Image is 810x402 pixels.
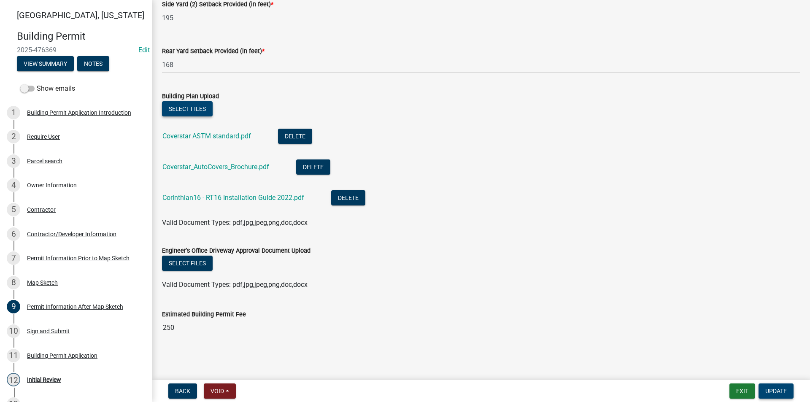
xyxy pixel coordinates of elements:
[278,129,312,144] button: Delete
[27,110,131,116] div: Building Permit Application Introduction
[211,388,224,394] span: Void
[175,388,190,394] span: Back
[7,373,20,386] div: 12
[168,383,197,399] button: Back
[27,134,60,140] div: Require User
[331,194,365,202] wm-modal-confirm: Delete Document
[27,377,61,383] div: Initial Review
[138,46,150,54] a: Edit
[162,219,308,227] span: Valid Document Types: pdf,jpg,jpeg,png,doc,docx
[162,101,213,116] button: Select files
[7,178,20,192] div: 4
[27,280,58,286] div: Map Sketch
[138,46,150,54] wm-modal-confirm: Edit Application Number
[278,133,312,141] wm-modal-confirm: Delete Document
[162,2,273,8] label: Side Yard (2) Setback Provided (in feet)
[27,328,70,334] div: Sign and Submit
[7,276,20,289] div: 8
[27,304,123,310] div: Permit Information After Map Sketch
[331,190,365,205] button: Delete
[296,159,330,175] button: Delete
[204,383,236,399] button: Void
[296,164,330,172] wm-modal-confirm: Delete Document
[77,56,109,71] button: Notes
[162,281,308,289] span: Valid Document Types: pdf,jpg,jpeg,png,doc,docx
[17,46,135,54] span: 2025-476369
[7,130,20,143] div: 2
[7,349,20,362] div: 11
[7,227,20,241] div: 6
[27,158,62,164] div: Parcel search
[17,61,74,67] wm-modal-confirm: Summary
[7,324,20,338] div: 10
[27,231,116,237] div: Contractor/Developer Information
[20,84,75,94] label: Show emails
[162,49,265,54] label: Rear Yard Setback Provided (in feet)
[17,30,145,43] h4: Building Permit
[162,194,304,202] a: Corinthian16 - RT16 Installation Guide 2022.pdf
[162,132,251,140] a: Coverstar ASTM standard.pdf
[27,207,56,213] div: Contractor
[759,383,794,399] button: Update
[765,388,787,394] span: Update
[7,300,20,313] div: 9
[17,10,144,20] span: [GEOGRAPHIC_DATA], [US_STATE]
[27,182,77,188] div: Owner Information
[7,106,20,119] div: 1
[27,353,97,359] div: Building Permit Application
[162,163,269,171] a: Coverstar_AutoCovers_Brochure.pdf
[162,248,310,254] label: Engineer's Office Driveway Approval Document Upload
[162,94,219,100] label: Building Plan Upload
[162,312,246,318] label: Estimated Building Permit Fee
[77,61,109,67] wm-modal-confirm: Notes
[7,154,20,168] div: 3
[7,203,20,216] div: 5
[729,383,755,399] button: Exit
[27,255,130,261] div: Permit Information Prior to Map Sketch
[162,256,213,271] button: Select files
[17,56,74,71] button: View Summary
[7,251,20,265] div: 7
